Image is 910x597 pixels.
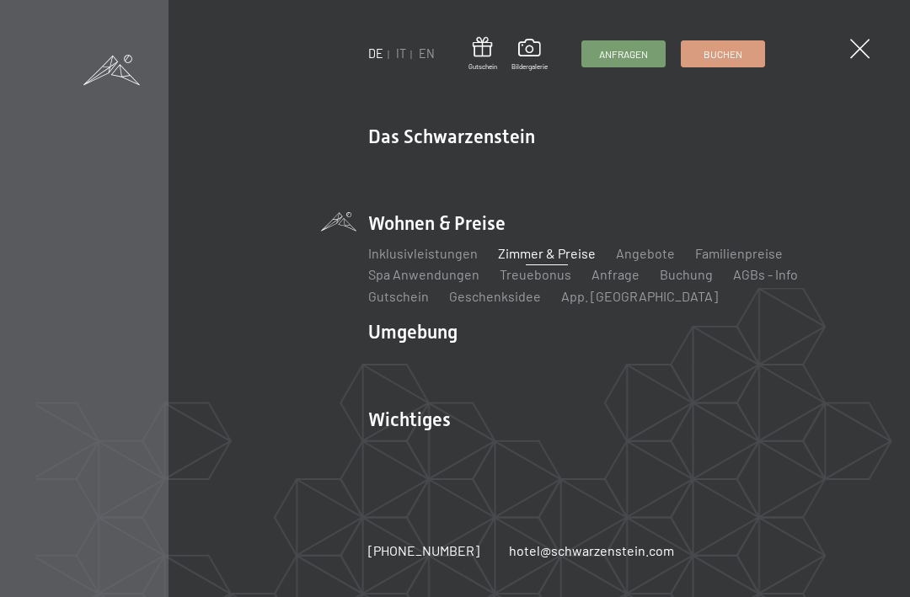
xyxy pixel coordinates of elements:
span: Gutschein [468,62,497,72]
a: Anfragen [582,41,665,67]
a: Inklusivleistungen [368,245,478,261]
a: DE [368,46,383,61]
a: IT [396,46,406,61]
a: Gutschein [368,288,429,304]
a: EN [419,46,435,61]
a: Spa Anwendungen [368,266,479,282]
a: hotel@schwarzenstein.com [509,541,674,560]
a: Geschenksidee [449,288,541,304]
a: [PHONE_NUMBER] [368,541,479,560]
a: Anfrage [591,266,640,282]
span: Bildergalerie [511,62,548,72]
a: Treuebonus [500,266,571,282]
a: Familienpreise [695,245,783,261]
span: Anfragen [599,47,648,61]
a: App. [GEOGRAPHIC_DATA] [561,288,718,304]
a: Gutschein [468,37,497,72]
span: Buchen [704,47,742,61]
span: [PHONE_NUMBER] [368,542,479,558]
a: Angebote [616,245,675,261]
a: Zimmer & Preise [498,245,596,261]
a: Buchung [660,266,713,282]
a: Buchen [682,41,764,67]
a: Bildergalerie [511,39,548,71]
a: AGBs - Info [733,266,798,282]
